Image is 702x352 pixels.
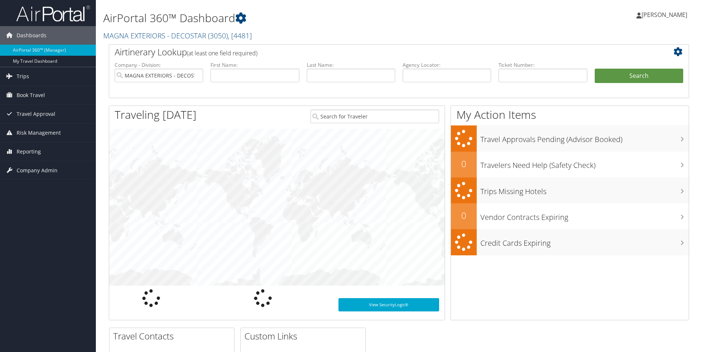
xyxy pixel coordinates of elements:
[307,61,395,69] label: Last Name:
[17,105,55,123] span: Travel Approval
[636,4,695,26] a: [PERSON_NAME]
[17,142,41,161] span: Reporting
[451,203,689,229] a: 0Vendor Contracts Expiring
[211,61,299,69] label: First Name:
[16,5,90,22] img: airportal-logo.png
[451,177,689,204] a: Trips Missing Hotels
[451,209,477,222] h2: 0
[115,46,635,58] h2: Airtinerary Lookup
[244,330,365,342] h2: Custom Links
[17,86,45,104] span: Book Travel
[103,31,252,41] a: MAGNA EXTERIORS - DECOSTAR
[115,107,197,122] h1: Traveling [DATE]
[17,67,29,86] span: Trips
[451,229,689,255] a: Credit Cards Expiring
[403,61,491,69] label: Agency Locator:
[480,208,689,222] h3: Vendor Contracts Expiring
[17,26,46,45] span: Dashboards
[228,31,252,41] span: , [ 4481 ]
[17,161,58,180] span: Company Admin
[310,110,439,123] input: Search for Traveler
[103,10,497,26] h1: AirPortal 360™ Dashboard
[480,234,689,248] h3: Credit Cards Expiring
[451,152,689,177] a: 0Travelers Need Help (Safety Check)
[480,183,689,197] h3: Trips Missing Hotels
[451,158,477,170] h2: 0
[642,11,687,19] span: [PERSON_NAME]
[115,61,203,69] label: Company - Division:
[480,156,689,170] h3: Travelers Need Help (Safety Check)
[338,298,439,311] a: View SecurityLogic®
[17,124,61,142] span: Risk Management
[451,107,689,122] h1: My Action Items
[451,125,689,152] a: Travel Approvals Pending (Advisor Booked)
[187,49,257,57] span: (at least one field required)
[480,131,689,145] h3: Travel Approvals Pending (Advisor Booked)
[595,69,683,83] button: Search
[498,61,587,69] label: Ticket Number:
[113,330,234,342] h2: Travel Contacts
[208,31,228,41] span: ( 3050 )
